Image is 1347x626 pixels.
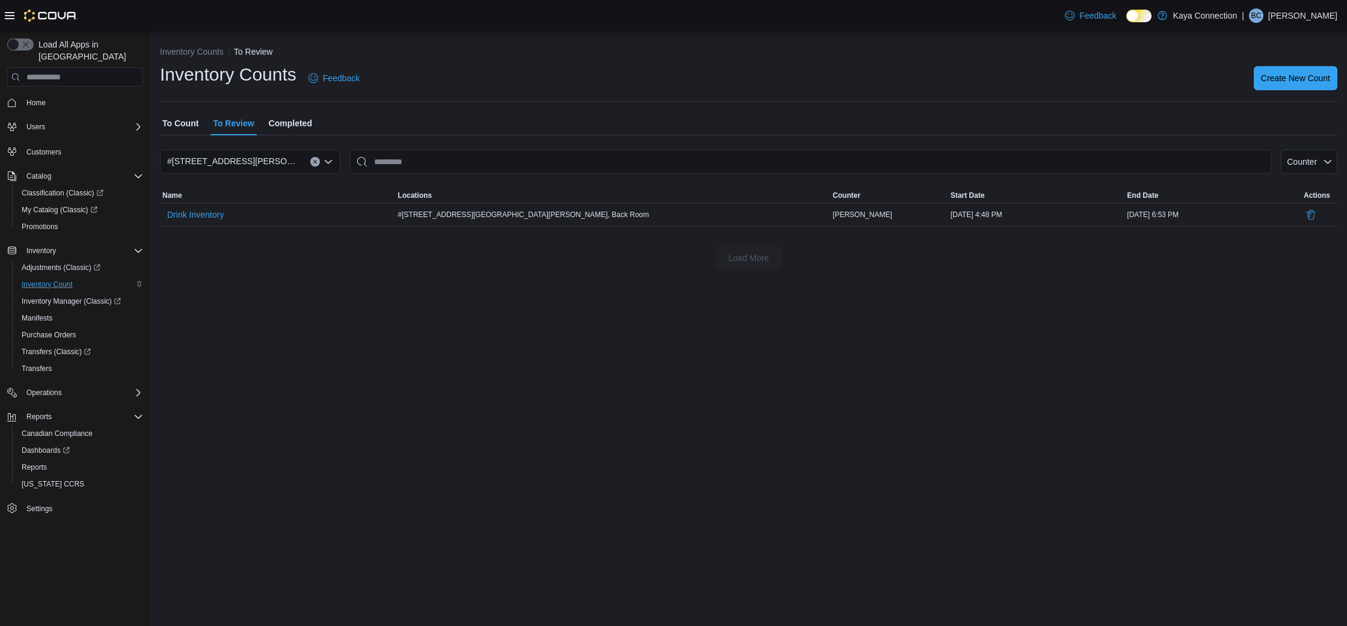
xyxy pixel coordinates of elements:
[17,186,108,200] a: Classification (Classic)
[310,157,320,167] button: Clear input
[1079,10,1116,22] span: Feedback
[1126,10,1152,22] input: Dark Mode
[162,206,229,224] button: Drink Inventory
[22,120,50,134] button: Users
[22,429,93,438] span: Canadian Compliance
[26,171,51,181] span: Catalog
[1268,8,1337,23] p: [PERSON_NAME]
[22,446,70,455] span: Dashboards
[22,244,61,258] button: Inventory
[398,191,432,200] span: Locations
[17,477,89,491] a: [US_STATE] CCRS
[22,169,143,183] span: Catalog
[17,294,143,308] span: Inventory Manager (Classic)
[17,345,143,359] span: Transfers (Classic)
[1281,150,1337,174] button: Counter
[2,118,148,135] button: Users
[17,311,57,325] a: Manifests
[1125,188,1301,203] button: End Date
[12,360,148,377] button: Transfers
[12,293,148,310] a: Inventory Manager (Classic)
[22,169,56,183] button: Catalog
[1304,191,1330,200] span: Actions
[26,147,61,157] span: Customers
[160,47,224,57] button: Inventory Counts
[17,203,102,217] a: My Catalog (Classic)
[12,201,148,218] a: My Catalog (Classic)
[22,95,143,110] span: Home
[833,191,861,200] span: Counter
[12,459,148,476] button: Reports
[22,462,47,472] span: Reports
[22,385,143,400] span: Operations
[17,219,143,234] span: Promotions
[22,205,97,215] span: My Catalog (Classic)
[17,186,143,200] span: Classification (Classic)
[12,276,148,293] button: Inventory Count
[17,361,57,376] a: Transfers
[1125,207,1301,222] div: [DATE] 6:53 PM
[26,504,52,514] span: Settings
[22,347,91,357] span: Transfers (Classic)
[1304,207,1318,222] button: Delete
[1261,72,1330,84] span: Create New Count
[17,219,63,234] a: Promotions
[1060,4,1121,28] a: Feedback
[162,191,182,200] span: Name
[26,122,45,132] span: Users
[24,10,78,22] img: Cova
[17,460,143,474] span: Reports
[2,94,148,111] button: Home
[22,410,57,424] button: Reports
[22,188,103,198] span: Classification (Classic)
[951,191,985,200] span: Start Date
[22,385,67,400] button: Operations
[160,63,296,87] h1: Inventory Counts
[22,263,100,272] span: Adjustments (Classic)
[17,426,97,441] a: Canadian Compliance
[269,111,312,135] span: Completed
[22,313,52,323] span: Manifests
[17,477,143,491] span: Washington CCRS
[22,296,121,306] span: Inventory Manager (Classic)
[17,277,143,292] span: Inventory Count
[12,218,148,235] button: Promotions
[2,143,148,160] button: Customers
[17,443,75,458] a: Dashboards
[396,207,830,222] div: #[STREET_ADDRESS][GEOGRAPHIC_DATA][PERSON_NAME], Back Room
[12,259,148,276] a: Adjustments (Classic)
[396,188,830,203] button: Locations
[162,111,198,135] span: To Count
[17,260,143,275] span: Adjustments (Classic)
[17,203,143,217] span: My Catalog (Classic)
[22,222,58,232] span: Promotions
[234,47,273,57] button: To Review
[1287,157,1317,167] span: Counter
[2,500,148,517] button: Settings
[17,311,143,325] span: Manifests
[1254,66,1337,90] button: Create New Count
[26,98,46,108] span: Home
[17,328,81,342] a: Purchase Orders
[26,412,52,422] span: Reports
[1242,8,1244,23] p: |
[22,502,57,516] a: Settings
[17,345,96,359] a: Transfers (Classic)
[2,384,148,401] button: Operations
[1127,191,1158,200] span: End Date
[350,150,1271,174] input: This is a search bar. After typing your query, hit enter to filter the results lower in the page.
[17,426,143,441] span: Canadian Compliance
[34,38,143,63] span: Load All Apps in [GEOGRAPHIC_DATA]
[26,246,56,256] span: Inventory
[17,460,52,474] a: Reports
[160,46,1337,60] nav: An example of EuiBreadcrumbs
[324,157,333,167] button: Open list of options
[22,410,143,424] span: Reports
[22,364,52,373] span: Transfers
[304,66,364,90] a: Feedback
[17,328,143,342] span: Purchase Orders
[167,154,298,168] span: #[STREET_ADDRESS][PERSON_NAME]
[1249,8,1263,23] div: Brian Carto
[22,145,66,159] a: Customers
[12,327,148,343] button: Purchase Orders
